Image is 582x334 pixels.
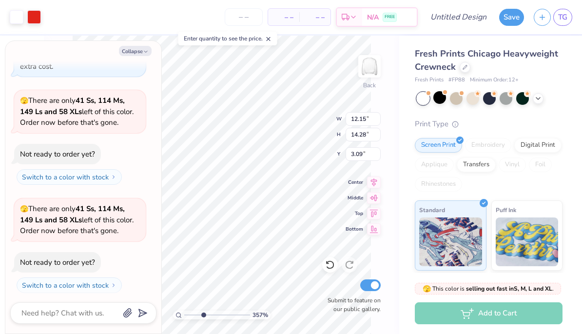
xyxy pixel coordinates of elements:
[415,138,462,153] div: Screen Print
[360,57,379,76] img: Back
[529,157,552,172] div: Foil
[415,157,454,172] div: Applique
[20,96,125,117] strong: 41 Ss, 114 Ms, 149 Ls and 58 XLs
[419,205,445,215] span: Standard
[252,311,268,319] span: 357 %
[20,204,134,236] span: There are only left of this color. Order now before that's gone.
[346,226,363,233] span: Bottom
[419,217,482,266] img: Standard
[20,204,28,214] span: 🫣
[553,9,572,26] a: TG
[305,12,325,22] span: – –
[423,284,431,294] span: 🫣
[499,157,526,172] div: Vinyl
[499,9,524,26] button: Save
[465,138,511,153] div: Embroidery
[415,48,558,73] span: Fresh Prints Chicago Heavyweight Crewneck
[20,204,125,225] strong: 41 Ss, 114 Ms, 149 Ls and 58 XLs
[346,210,363,217] span: Top
[346,179,363,186] span: Center
[20,39,138,71] div: That color ships directly from our warehouse so it’ll arrive faster at no extra cost.
[496,217,559,266] img: Puff Ink
[111,282,116,288] img: Switch to a color with stock
[178,32,277,45] div: Enter quantity to see the price.
[20,96,28,105] span: 🫣
[457,157,496,172] div: Transfers
[111,174,116,180] img: Switch to a color with stock
[558,12,567,23] span: TG
[17,169,122,185] button: Switch to a color with stock
[20,257,95,267] div: Not ready to order yet?
[322,296,381,314] label: Submit to feature on our public gallery.
[496,205,516,215] span: Puff Ink
[274,12,293,22] span: – –
[367,12,379,22] span: N/A
[119,46,152,56] button: Collapse
[346,195,363,201] span: Middle
[20,149,95,159] div: Not ready to order yet?
[415,177,462,192] div: Rhinestones
[466,285,552,293] strong: selling out fast in S, M, L and XL
[415,118,563,130] div: Print Type
[385,14,395,20] span: FREE
[225,8,263,26] input: – –
[423,7,494,27] input: Untitled Design
[20,96,134,127] span: There are only left of this color. Order now before that's gone.
[514,138,562,153] div: Digital Print
[423,284,554,293] span: This color is .
[17,277,122,293] button: Switch to a color with stock
[363,81,376,90] div: Back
